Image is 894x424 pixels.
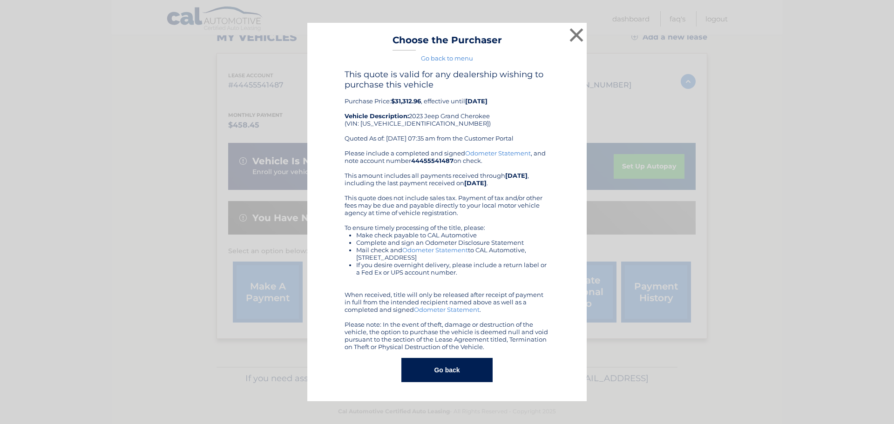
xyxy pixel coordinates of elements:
li: Make check payable to CAL Automotive [356,231,549,239]
li: If you desire overnight delivery, please include a return label or a Fed Ex or UPS account number. [356,261,549,276]
div: Purchase Price: , effective until 2023 Jeep Grand Cherokee (VIN: [US_VEHICLE_IDENTIFICATION_NUMBE... [345,69,549,149]
strong: Vehicle Description: [345,112,409,120]
li: Complete and sign an Odometer Disclosure Statement [356,239,549,246]
b: [DATE] [465,97,488,105]
b: 44455541487 [411,157,454,164]
button: × [567,26,586,44]
b: [DATE] [464,179,487,187]
b: [DATE] [505,172,528,179]
b: $31,312.96 [391,97,421,105]
a: Odometer Statement [402,246,468,254]
li: Mail check and to CAL Automotive, [STREET_ADDRESS] [356,246,549,261]
h3: Choose the Purchaser [393,34,502,51]
a: Odometer Statement [414,306,480,313]
a: Go back to menu [421,54,473,62]
button: Go back [401,358,492,382]
a: Odometer Statement [465,149,531,157]
div: Please include a completed and signed , and note account number on check. This amount includes al... [345,149,549,350]
h4: This quote is valid for any dealership wishing to purchase this vehicle [345,69,549,90]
